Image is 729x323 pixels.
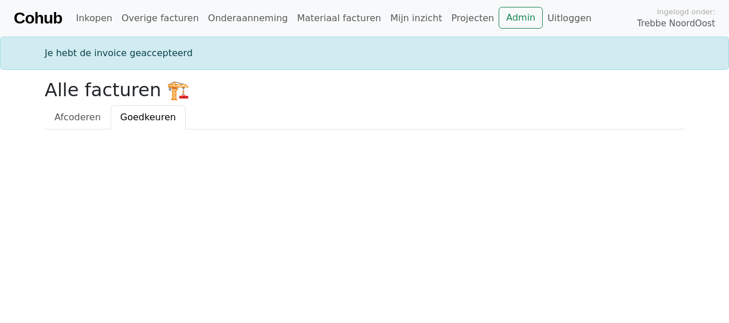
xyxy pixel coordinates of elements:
[386,7,447,30] a: Mijn inzicht
[117,7,203,30] a: Overige facturen
[637,17,715,30] span: Trebbe NoordOost
[111,105,186,129] a: Goedkeuren
[446,7,499,30] a: Projecten
[292,7,386,30] a: Materiaal facturen
[203,7,292,30] a: Onderaanneming
[71,7,116,30] a: Inkopen
[45,105,111,129] a: Afcoderen
[120,112,176,123] span: Goedkeuren
[499,7,543,29] a: Admin
[657,6,715,17] span: Ingelogd onder:
[543,7,596,30] a: Uitloggen
[54,112,101,123] span: Afcoderen
[14,5,62,32] a: Cohub
[38,46,691,60] div: Je hebt de invoice geaccepteerd
[45,79,684,101] h2: Alle facturen 🏗️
